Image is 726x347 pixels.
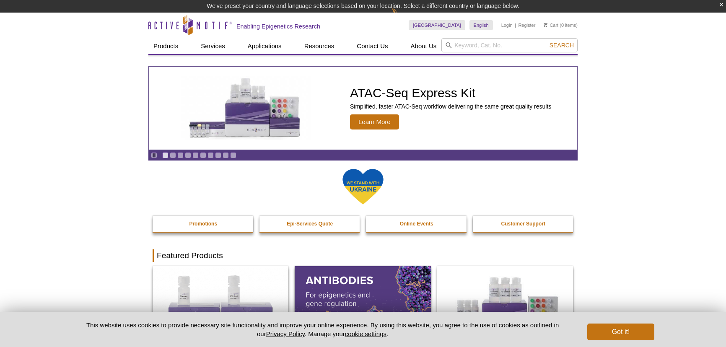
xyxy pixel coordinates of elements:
[550,42,574,49] span: Search
[162,152,169,158] a: Go to slide 1
[473,216,574,232] a: Customer Support
[342,168,384,205] img: We Stand With Ukraine
[153,249,573,262] h2: Featured Products
[392,6,414,26] img: Change Here
[72,321,573,338] p: This website uses cookies to provide necessary site functionality and improve your online experie...
[153,216,254,232] a: Promotions
[345,330,386,337] button: cookie settings
[243,38,287,54] a: Applications
[230,152,236,158] a: Go to slide 10
[350,103,551,110] p: Simplified, faster ATAC-Seq workflow delivering the same great quality results
[299,38,340,54] a: Resources
[192,152,199,158] a: Go to slide 5
[259,216,361,232] a: Epi-Services Quote
[544,22,558,28] a: Cart
[352,38,393,54] a: Contact Us
[501,221,545,227] strong: Customer Support
[196,38,230,54] a: Services
[266,330,305,337] a: Privacy Policy
[176,76,315,140] img: ATAC-Seq Express Kit
[366,216,467,232] a: Online Events
[501,22,513,28] a: Login
[406,38,442,54] a: About Us
[200,152,206,158] a: Go to slide 6
[547,41,576,49] button: Search
[189,221,217,227] strong: Promotions
[185,152,191,158] a: Go to slide 4
[469,20,493,30] a: English
[170,152,176,158] a: Go to slide 2
[400,221,433,227] strong: Online Events
[350,87,551,99] h2: ATAC-Seq Express Kit
[151,152,157,158] a: Toggle autoplay
[207,152,214,158] a: Go to slide 7
[587,324,654,340] button: Got it!
[287,221,333,227] strong: Epi-Services Quote
[149,67,577,150] article: ATAC-Seq Express Kit
[544,20,578,30] li: (0 items)
[350,114,399,129] span: Learn More
[177,152,184,158] a: Go to slide 3
[223,152,229,158] a: Go to slide 9
[148,38,183,54] a: Products
[515,20,516,30] li: |
[236,23,320,30] h2: Enabling Epigenetics Research
[441,38,578,52] input: Keyword, Cat. No.
[149,67,577,150] a: ATAC-Seq Express Kit ATAC-Seq Express Kit Simplified, faster ATAC-Seq workflow delivering the sam...
[518,22,535,28] a: Register
[215,152,221,158] a: Go to slide 8
[544,23,547,27] img: Your Cart
[409,20,465,30] a: [GEOGRAPHIC_DATA]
